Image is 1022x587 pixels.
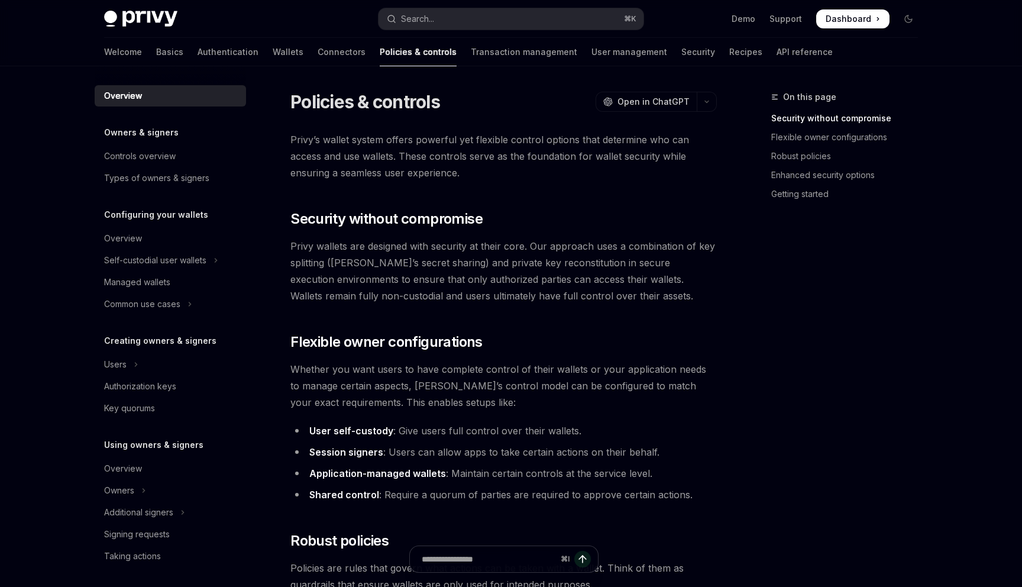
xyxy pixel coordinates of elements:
[104,125,179,140] h5: Owners & signers
[104,231,142,246] div: Overview
[290,131,717,181] span: Privy’s wallet system offers powerful yet flexible control options that determine who can access ...
[95,502,246,523] button: Toggle Additional signers section
[290,238,717,304] span: Privy wallets are designed with security at their core. Our approach uses a combination of key sp...
[771,109,927,128] a: Security without compromise
[380,38,457,66] a: Policies & controls
[309,425,393,437] strong: User self-custody
[290,361,717,411] span: Whether you want users to have complete control of their wallets or your application needs to man...
[401,12,434,26] div: Search...
[471,38,577,66] a: Transaction management
[104,401,155,415] div: Key quorums
[422,546,556,572] input: Ask a question...
[290,531,389,550] span: Robust policies
[777,38,833,66] a: API reference
[156,38,183,66] a: Basics
[104,149,176,163] div: Controls overview
[729,38,762,66] a: Recipes
[309,467,446,479] strong: Application-managed wallets
[574,551,591,567] button: Send message
[104,334,216,348] h5: Creating owners & signers
[290,91,440,112] h1: Policies & controls
[290,422,717,439] li: : Give users full control over their wallets.
[104,208,208,222] h5: Configuring your wallets
[769,13,802,25] a: Support
[104,483,134,498] div: Owners
[617,96,690,108] span: Open in ChatGPT
[95,480,246,501] button: Toggle Owners section
[104,357,127,372] div: Users
[309,446,383,458] strong: Session signers
[104,38,142,66] a: Welcome
[771,147,927,166] a: Robust policies
[290,465,717,482] li: : Maintain certain controls at the service level.
[290,333,483,351] span: Flexible owner configurations
[95,85,246,107] a: Overview
[104,297,180,311] div: Common use cases
[104,275,170,289] div: Managed wallets
[104,253,206,267] div: Self-custodial user wallets
[771,185,927,204] a: Getting started
[826,13,871,25] span: Dashboard
[95,293,246,315] button: Toggle Common use cases section
[816,9,890,28] a: Dashboard
[95,146,246,167] a: Controls overview
[379,8,643,30] button: Open search
[95,354,246,375] button: Toggle Users section
[732,13,755,25] a: Demo
[104,11,177,27] img: dark logo
[624,14,636,24] span: ⌘ K
[104,549,161,563] div: Taking actions
[290,209,483,228] span: Security without compromise
[95,458,246,479] a: Overview
[95,524,246,545] a: Signing requests
[273,38,303,66] a: Wallets
[290,444,717,460] li: : Users can allow apps to take certain actions on their behalf.
[95,546,246,567] a: Taking actions
[771,166,927,185] a: Enhanced security options
[309,489,379,501] strong: Shared control
[104,438,203,452] h5: Using owners & signers
[591,38,667,66] a: User management
[290,486,717,503] li: : Require a quorum of parties are required to approve certain actions.
[95,272,246,293] a: Managed wallets
[198,38,258,66] a: Authentication
[95,398,246,419] a: Key quorums
[681,38,715,66] a: Security
[95,167,246,189] a: Types of owners & signers
[104,89,142,103] div: Overview
[596,92,697,112] button: Open in ChatGPT
[104,379,176,394] div: Authorization keys
[104,171,209,185] div: Types of owners & signers
[95,228,246,249] a: Overview
[95,250,246,271] button: Toggle Self-custodial user wallets section
[104,505,173,520] div: Additional signers
[95,376,246,397] a: Authorization keys
[104,462,142,476] div: Overview
[783,90,836,104] span: On this page
[899,9,918,28] button: Toggle dark mode
[318,38,366,66] a: Connectors
[104,527,170,541] div: Signing requests
[771,128,927,147] a: Flexible owner configurations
